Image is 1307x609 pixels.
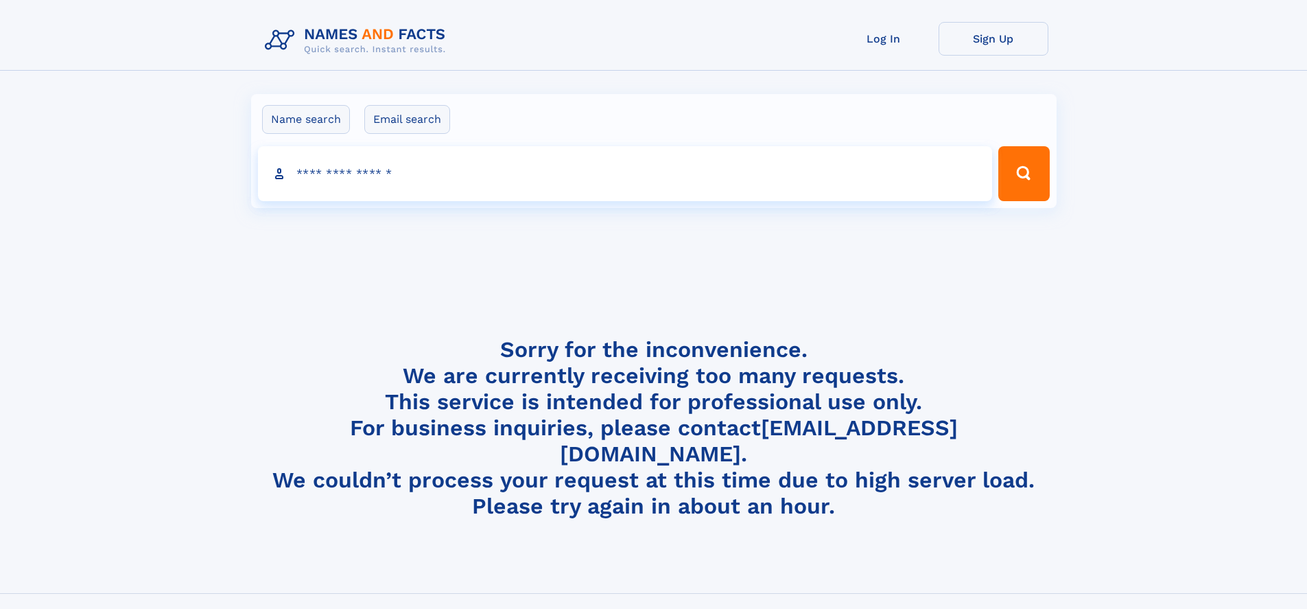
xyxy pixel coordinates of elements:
[259,22,457,59] img: Logo Names and Facts
[258,146,993,201] input: search input
[998,146,1049,201] button: Search Button
[560,415,958,467] a: [EMAIL_ADDRESS][DOMAIN_NAME]
[262,105,350,134] label: Name search
[829,22,939,56] a: Log In
[259,336,1048,520] h4: Sorry for the inconvenience. We are currently receiving too many requests. This service is intend...
[939,22,1048,56] a: Sign Up
[364,105,450,134] label: Email search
